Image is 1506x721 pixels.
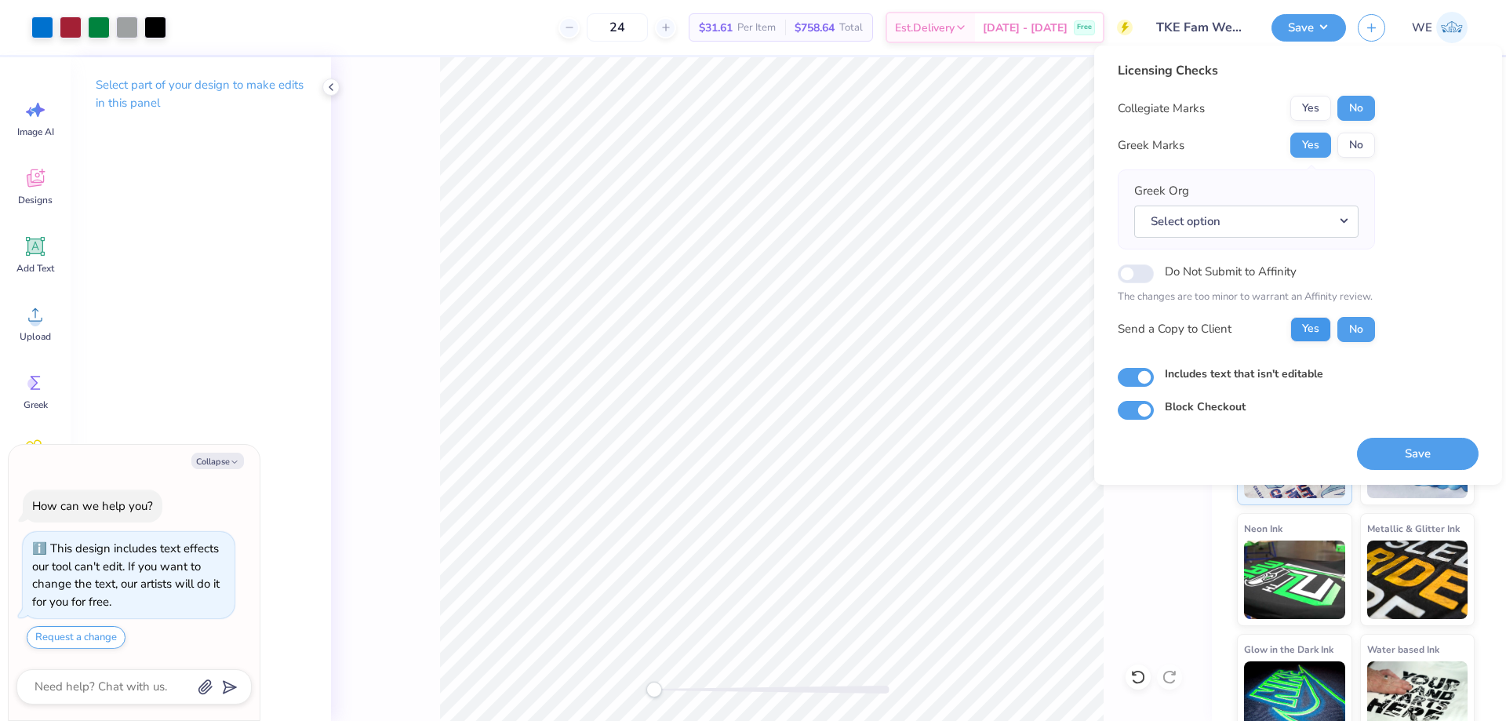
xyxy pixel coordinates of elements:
[1367,520,1460,537] span: Metallic & Glitter Ink
[1118,137,1184,155] div: Greek Marks
[646,682,662,697] div: Accessibility label
[24,399,48,411] span: Greek
[1165,399,1246,415] label: Block Checkout
[1337,317,1375,342] button: No
[1367,641,1439,657] span: Water based Ink
[587,13,648,42] input: – –
[1290,96,1331,121] button: Yes
[1357,438,1479,470] button: Save
[1134,182,1189,200] label: Greek Org
[1165,261,1297,282] label: Do Not Submit to Affinity
[18,194,53,206] span: Designs
[983,20,1068,36] span: [DATE] - [DATE]
[737,20,776,36] span: Per Item
[1118,61,1375,80] div: Licensing Checks
[1244,641,1333,657] span: Glow in the Dark Ink
[795,20,835,36] span: $758.64
[839,20,863,36] span: Total
[1412,19,1432,37] span: WE
[1337,96,1375,121] button: No
[1144,12,1260,43] input: Untitled Design
[1405,12,1475,43] a: WE
[1118,289,1375,305] p: The changes are too minor to warrant an Affinity review.
[1118,100,1205,118] div: Collegiate Marks
[1367,541,1468,619] img: Metallic & Glitter Ink
[27,626,125,649] button: Request a change
[20,330,51,343] span: Upload
[1244,520,1282,537] span: Neon Ink
[895,20,955,36] span: Est. Delivery
[191,453,244,469] button: Collapse
[16,262,54,275] span: Add Text
[1077,22,1092,33] span: Free
[1290,133,1331,158] button: Yes
[1118,320,1231,338] div: Send a Copy to Client
[32,498,153,514] div: How can we help you?
[1271,14,1346,42] button: Save
[1436,12,1468,43] img: Werrine Empeynado
[699,20,733,36] span: $31.61
[1244,541,1345,619] img: Neon Ink
[1165,366,1323,382] label: Includes text that isn't editable
[1290,317,1331,342] button: Yes
[32,541,220,610] div: This design includes text effects our tool can't edit. If you want to change the text, our artist...
[96,76,306,112] p: Select part of your design to make edits in this panel
[1134,206,1359,238] button: Select option
[17,126,54,138] span: Image AI
[1337,133,1375,158] button: No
